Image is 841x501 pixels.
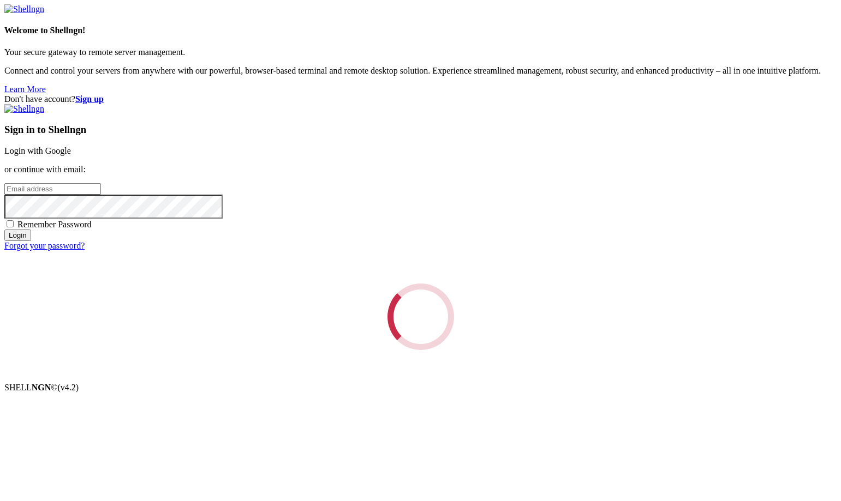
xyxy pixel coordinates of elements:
[4,66,837,76] p: Connect and control your servers from anywhere with our powerful, browser-based terminal and remo...
[7,220,14,227] input: Remember Password
[17,220,92,229] span: Remember Password
[4,84,46,94] a: Learn More
[4,124,837,136] h3: Sign in to Shellngn
[4,146,71,155] a: Login with Google
[32,383,51,392] b: NGN
[4,165,837,174] p: or continue with email:
[4,241,85,250] a: Forgot your password?
[4,383,79,392] span: SHELL ©
[4,47,837,57] p: Your secure gateway to remote server management.
[75,94,104,104] a: Sign up
[4,94,837,104] div: Don't have account?
[4,183,101,195] input: Email address
[4,104,44,114] img: Shellngn
[384,280,457,353] div: Loading...
[4,4,44,14] img: Shellngn
[4,230,31,241] input: Login
[58,383,79,392] span: 4.2.0
[4,26,837,35] h4: Welcome to Shellngn!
